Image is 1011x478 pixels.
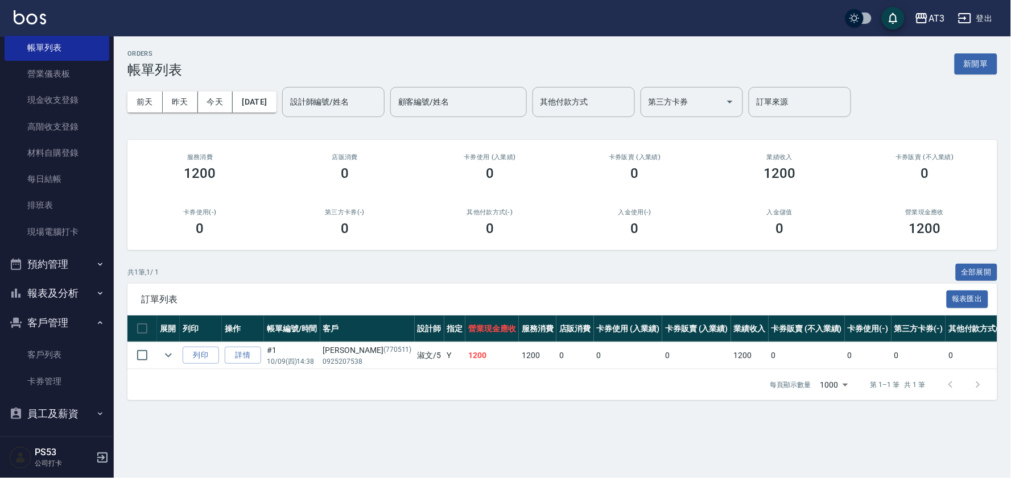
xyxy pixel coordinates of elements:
button: [DATE] [233,92,276,113]
th: 業績收入 [731,315,769,342]
button: 預約管理 [5,250,109,279]
button: 客戶管理 [5,308,109,338]
td: 0 [892,342,946,369]
h3: 0 [631,221,639,236]
td: 1200 [519,342,556,369]
button: 列印 [183,347,219,364]
td: 1200 [465,342,519,369]
th: 卡券販賣 (不入業績) [769,315,845,342]
button: 員工及薪資 [5,399,109,429]
button: 全部展開 [956,264,998,281]
button: 報表匯出 [947,290,989,308]
h3: 0 [631,165,639,181]
h3: 服務消費 [141,153,259,161]
h2: 第三方卡券(-) [286,209,404,216]
h2: 營業現金應收 [866,209,984,216]
h3: 1200 [184,165,216,181]
td: 0 [594,342,663,369]
h5: PS53 [35,447,93,458]
td: 淑文 /5 [415,342,444,369]
div: AT3 [929,11,944,26]
h3: 0 [921,165,929,181]
h2: 卡券使用 (入業績) [431,153,549,161]
img: Logo [14,10,46,24]
td: #1 [264,342,320,369]
h3: 帳單列表 [127,62,182,78]
h2: 其他付款方式(-) [431,209,549,216]
th: 卡券使用(-) [845,315,892,342]
a: 現場電腦打卡 [5,219,109,245]
div: [PERSON_NAME] [323,344,412,356]
h3: 1200 [764,165,796,181]
span: 訂單列表 [141,294,947,305]
h2: 入金使用(-) [576,209,694,216]
h3: 0 [341,221,349,236]
th: 設計師 [415,315,444,342]
button: 前天 [127,92,163,113]
td: 0 [662,342,731,369]
a: 客戶列表 [5,342,109,368]
h3: 0 [341,165,349,181]
p: 公司打卡 [35,458,93,468]
a: 卡券管理 [5,368,109,394]
a: 報表匯出 [947,293,989,304]
h2: 卡券販賣 (入業績) [576,153,694,161]
h3: 0 [776,221,784,236]
button: 報表及分析 [5,279,109,308]
img: Person [9,446,32,469]
th: 店販消費 [556,315,594,342]
h2: 入金儲值 [721,209,839,216]
p: (770511) [383,344,412,356]
th: 服務消費 [519,315,556,342]
a: 詳情 [225,347,261,364]
p: 共 1 筆, 1 / 1 [127,267,159,277]
a: 營業儀表板 [5,61,109,87]
button: 新開單 [955,53,997,74]
h3: 0 [486,165,494,181]
th: 指定 [444,315,466,342]
button: AT3 [910,7,949,30]
button: 昨天 [163,92,198,113]
button: save [882,7,905,30]
a: 新開單 [955,58,997,69]
h2: 卡券販賣 (不入業績) [866,153,984,161]
button: 登出 [954,8,997,29]
th: 第三方卡券(-) [892,315,946,342]
th: 卡券使用 (入業績) [594,315,663,342]
th: 操作 [222,315,264,342]
th: 營業現金應收 [465,315,519,342]
td: 0 [769,342,845,369]
a: 現金收支登錄 [5,87,109,113]
td: 1200 [731,342,769,369]
a: 高階收支登錄 [5,114,109,140]
td: 0 [946,342,1008,369]
a: 材料自購登錄 [5,140,109,166]
h3: 0 [196,221,204,236]
a: 每日結帳 [5,166,109,192]
button: expand row [160,347,177,364]
td: Y [444,342,466,369]
button: 今天 [198,92,233,113]
p: 每頁顯示數量 [770,380,811,390]
th: 展開 [157,315,180,342]
p: 10/09 (四) 14:38 [267,356,317,367]
a: 帳單列表 [5,35,109,61]
th: 帳單編號/時間 [264,315,320,342]
p: 第 1–1 筆 共 1 筆 [870,380,926,390]
th: 客戶 [320,315,415,342]
a: 排班表 [5,192,109,218]
h3: 0 [486,221,494,236]
td: 0 [556,342,594,369]
h2: ORDERS [127,50,182,57]
h2: 業績收入 [721,153,839,161]
div: 1000 [816,369,852,400]
h2: 卡券使用(-) [141,209,259,216]
h2: 店販消費 [286,153,404,161]
button: Open [721,93,739,111]
td: 0 [845,342,892,369]
th: 其他付款方式(-) [946,315,1008,342]
th: 卡券販賣 (入業績) [662,315,731,342]
th: 列印 [180,315,222,342]
p: 0925207538 [323,356,412,367]
h3: 1200 [909,221,941,236]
